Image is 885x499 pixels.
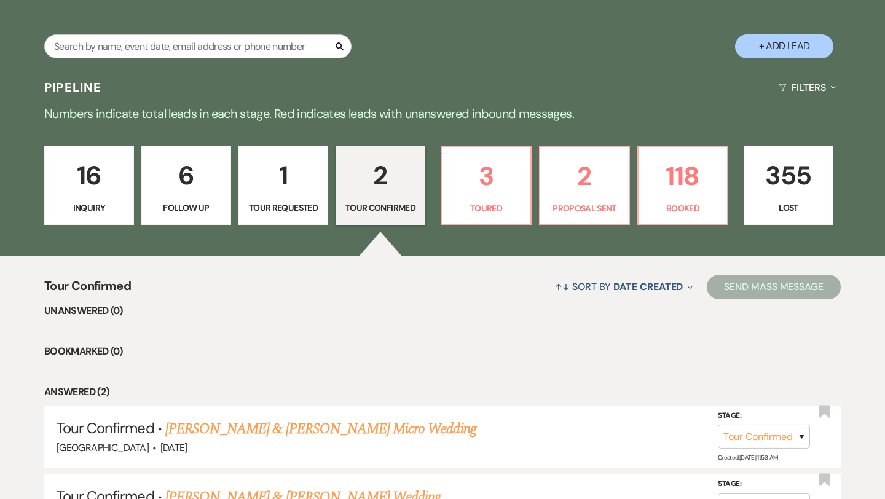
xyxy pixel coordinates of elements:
label: Stage: [718,477,810,491]
h3: Pipeline [44,79,102,96]
li: Unanswered (0) [44,303,841,319]
li: Bookmarked (0) [44,344,841,360]
span: Created: [DATE] 11:53 AM [718,454,777,462]
p: 118 [646,155,720,197]
a: 1Tour Requested [238,146,328,226]
p: Booked [646,202,720,215]
button: Filters [774,71,841,104]
span: Tour Confirmed [44,277,131,303]
p: 2 [548,155,621,197]
p: 355 [752,155,825,196]
a: 2Proposal Sent [539,146,630,226]
p: Follow Up [149,201,223,214]
a: 6Follow Up [141,146,231,226]
p: Tour Requested [246,201,320,214]
span: [GEOGRAPHIC_DATA] [57,441,149,454]
a: 3Toured [441,146,532,226]
p: 6 [149,155,223,196]
button: + Add Lead [735,34,833,58]
p: 2 [344,155,417,196]
p: Proposal Sent [548,202,621,215]
li: Answered (2) [44,384,841,400]
button: Send Mass Message [707,275,841,299]
p: Inquiry [52,201,126,214]
p: 3 [449,155,523,197]
a: 2Tour Confirmed [336,146,425,226]
p: 16 [52,155,126,196]
span: ↑↓ [555,280,570,293]
label: Stage: [718,409,810,423]
p: Tour Confirmed [344,201,417,214]
p: 1 [246,155,320,196]
span: Tour Confirmed [57,418,154,438]
span: Date Created [613,280,683,293]
a: 16Inquiry [44,146,134,226]
a: [PERSON_NAME] & [PERSON_NAME] Micro Wedding [165,418,476,440]
a: 355Lost [744,146,833,226]
button: Sort By Date Created [550,270,698,303]
a: 118Booked [637,146,728,226]
p: Lost [752,201,825,214]
input: Search by name, event date, email address or phone number [44,34,352,58]
span: [DATE] [160,441,187,454]
p: Toured [449,202,523,215]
